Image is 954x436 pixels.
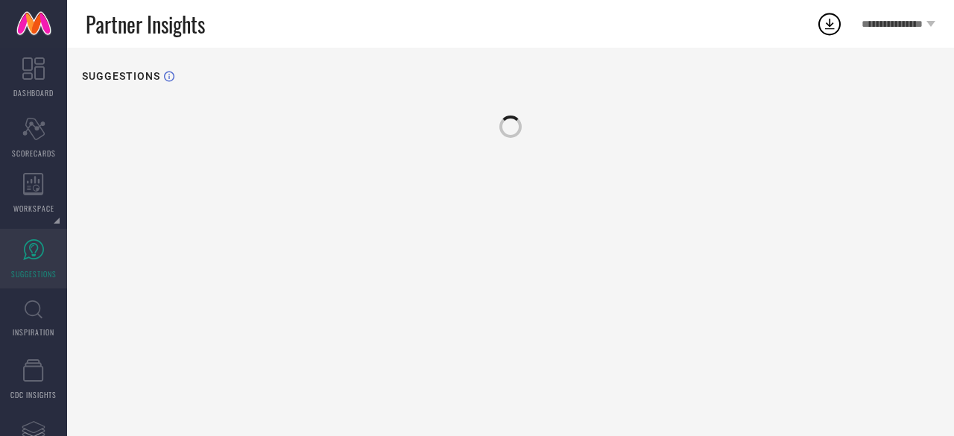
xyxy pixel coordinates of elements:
div: Open download list [816,10,843,37]
span: CDC INSIGHTS [10,389,57,400]
span: DASHBOARD [13,87,54,98]
span: Partner Insights [86,9,205,40]
span: WORKSPACE [13,203,54,214]
span: SCORECARDS [12,148,56,159]
span: SUGGESTIONS [11,268,57,279]
h1: SUGGESTIONS [82,70,160,82]
span: INSPIRATION [13,326,54,338]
